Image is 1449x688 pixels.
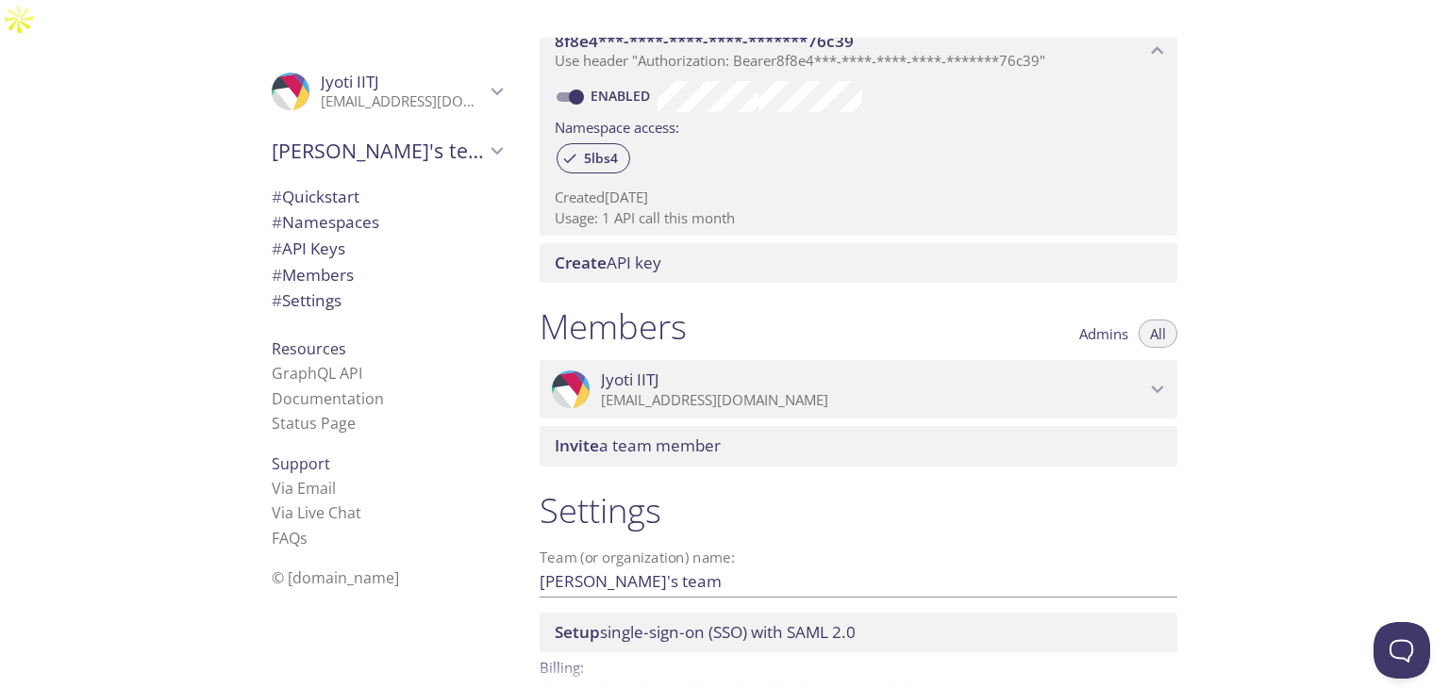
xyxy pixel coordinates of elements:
[272,289,341,311] span: Settings
[540,426,1177,466] div: Invite a team member
[257,184,517,210] div: Quickstart
[601,369,659,390] span: Jyoti IITJ
[555,252,661,273] span: API key
[540,613,1177,652] div: Setup SSO
[272,238,282,259] span: #
[540,360,1177,418] div: Jyoti IITJ
[557,143,630,173] div: 5lbs4
[272,363,362,384] a: GraphQL API
[573,150,629,167] span: 5lbs4
[1139,319,1177,348] button: All
[272,211,282,233] span: #
[272,388,384,409] a: Documentation
[555,434,599,456] span: Invite
[272,567,399,588] span: © [DOMAIN_NAME]
[272,289,282,311] span: #
[257,209,517,236] div: Namespaces
[257,287,517,314] div: Team Settings
[1374,622,1430,679] iframe: Help Scout Beacon - Open
[257,262,517,288] div: Members
[272,453,330,474] span: Support
[300,528,308,549] span: s
[257,126,517,175] div: Jyoti's team
[555,188,1162,207] p: Created [DATE]
[272,238,345,259] span: API Keys
[555,208,1162,228] p: Usage: 1 API call this month
[540,243,1177,283] div: Create API Key
[272,338,346,359] span: Resources
[272,478,336,499] a: Via Email
[555,434,721,456] span: a team member
[272,413,356,434] a: Status Page
[272,264,282,286] span: #
[272,186,359,207] span: Quickstart
[272,264,354,286] span: Members
[540,652,1177,680] p: Billing:
[555,252,607,273] span: Create
[321,71,379,92] span: Jyoti IITJ
[257,236,517,262] div: API Keys
[257,60,517,123] div: Jyoti IITJ
[555,621,856,643] span: single-sign-on (SSO) with SAML 2.0
[272,502,361,523] a: Via Live Chat
[272,211,379,233] span: Namespaces
[540,305,687,348] h1: Members
[555,621,600,643] span: Setup
[601,391,1145,410] p: [EMAIL_ADDRESS][DOMAIN_NAME]
[1068,319,1140,348] button: Admins
[588,87,658,105] a: Enabled
[272,528,308,549] a: FAQ
[272,138,485,164] span: [PERSON_NAME]'s team
[540,489,1177,532] h1: Settings
[321,92,485,111] p: [EMAIL_ADDRESS][DOMAIN_NAME]
[272,186,282,207] span: #
[540,550,736,565] label: Team (or organization) name:
[555,112,679,139] label: Namespace access:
